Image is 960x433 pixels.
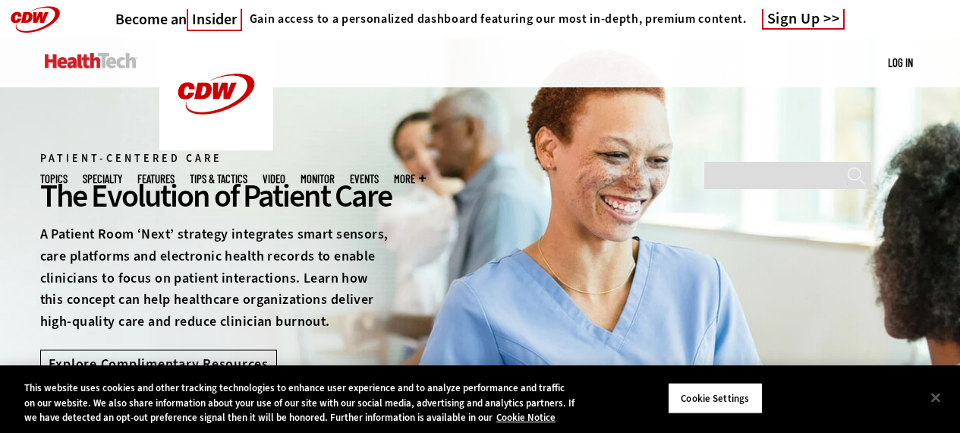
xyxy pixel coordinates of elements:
a: Video [263,173,285,185]
a: Tips & Tactics [190,173,247,185]
div: The Evolution of Patient Care [40,175,392,216]
button: Cookie Settings [668,382,763,414]
a: Gain access to a personalized dashboard featuring our most in-depth, premium content. [242,11,747,27]
span: Topics [40,173,68,185]
a: Sign Up [762,9,845,30]
img: Home [45,53,137,68]
a: CDW [159,138,273,154]
div: This website uses cookies and other tracking technologies to enhance user experience and to analy... [24,381,576,425]
a: Features [137,173,175,185]
h3: Become an [115,10,242,29]
a: Events [350,173,379,185]
a: Explore Complimentary Resources [40,349,277,377]
span: More [394,173,426,185]
a: Log in [888,55,913,69]
a: Become anInsider [115,10,242,29]
span: Insider [187,9,242,31]
h4: Gain access to a personalized dashboard featuring our most in-depth, premium content. [250,11,747,27]
div: User menu [888,55,913,71]
span: Specialty [83,173,122,185]
button: Close [919,381,952,414]
p: A Patient Room ‘Next’ strategy integrates smart sensors, care platforms and electronic health rec... [40,223,392,333]
a: MonITor [301,173,335,185]
a: More information about your privacy [496,411,556,424]
img: Home [159,38,273,150]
